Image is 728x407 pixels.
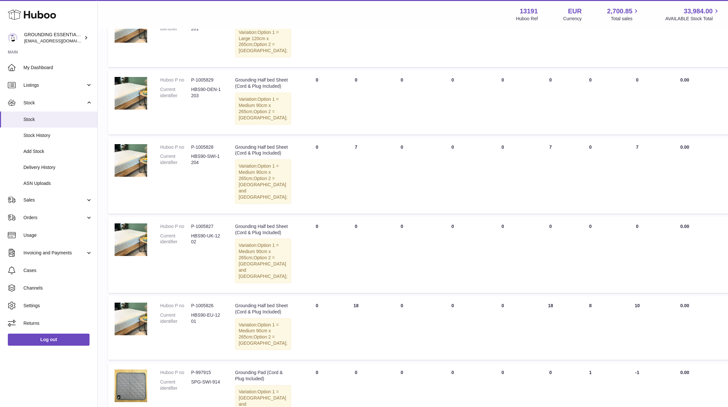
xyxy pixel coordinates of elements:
[23,197,86,203] span: Sales
[528,138,573,214] td: 7
[428,138,477,214] td: 0
[528,217,573,293] td: 0
[191,369,222,376] dd: P-997915
[8,334,90,345] a: Log out
[115,369,147,402] img: product image
[337,70,376,134] td: 0
[23,215,86,221] span: Orders
[298,138,337,214] td: 0
[607,7,633,16] span: 2,700.85
[568,7,581,16] strong: EUR
[235,93,291,125] div: Variation:
[191,77,222,83] dd: P-1005829
[191,223,222,230] dd: P-1005827
[235,369,291,382] div: Grounding Pad (Cord & Plug Included)
[298,70,337,134] td: 0
[191,303,222,309] dd: P-1005826
[160,233,191,245] dt: Current identifier
[8,33,18,43] img: espenwkopperud@gmail.com
[680,144,689,150] span: 0.00
[235,26,291,58] div: Variation:
[24,38,96,43] span: [EMAIL_ADDRESS][DOMAIN_NAME]
[23,267,92,274] span: Cases
[298,4,337,67] td: 0
[573,70,608,134] td: 0
[191,379,222,391] dd: SPG-SWI-914
[376,217,428,293] td: 0
[528,296,573,360] td: 18
[191,153,222,166] dd: HBS90-SWI-1204
[501,77,504,83] span: 0
[611,16,640,22] span: Total sales
[235,239,291,283] div: Variation:
[608,296,666,360] td: 10
[608,70,666,134] td: 0
[573,138,608,214] td: 0
[239,334,287,346] span: Option 2 = [GEOGRAPHIC_DATA];
[573,4,608,67] td: 5
[428,296,477,360] td: 0
[235,223,291,236] div: Grounding Half bed Sheet (Cord & Plug Included)
[516,16,538,22] div: Huboo Ref
[191,144,222,150] dd: P-1005828
[23,116,92,123] span: Stock
[239,255,287,279] span: Option 2 = [GEOGRAPHIC_DATA] and [GEOGRAPHIC_DATA];
[298,296,337,360] td: 0
[160,369,191,376] dt: Huboo P no
[239,42,287,53] span: Option 2 = [GEOGRAPHIC_DATA];
[23,132,92,139] span: Stock History
[501,303,504,308] span: 0
[23,232,92,238] span: Usage
[680,224,689,229] span: 0.00
[680,77,689,83] span: 0.00
[115,223,147,256] img: product image
[191,233,222,245] dd: HBS90-UK-1202
[239,109,287,120] span: Option 2 = [GEOGRAPHIC_DATA];
[23,285,92,291] span: Channels
[563,16,582,22] div: Currency
[501,224,504,229] span: 0
[239,30,279,47] span: Option 1 = Large 120cm x 265cm;
[520,7,538,16] strong: 13191
[23,148,92,155] span: Add Stock
[235,144,291,157] div: Grounding Half bed Sheet (Cord & Plug Included)
[239,322,279,340] span: Option 1 = Medium 90cm x 265cm;
[337,138,376,214] td: 7
[23,320,92,326] span: Returns
[160,223,191,230] dt: Huboo P no
[428,217,477,293] td: 0
[501,370,504,375] span: 0
[608,4,666,67] td: 19
[573,217,608,293] td: 0
[160,144,191,150] dt: Huboo P no
[160,303,191,309] dt: Huboo P no
[191,312,222,324] dd: HBS90-EU-1201
[428,4,477,67] td: 3
[337,217,376,293] td: 0
[239,243,279,260] span: Option 1 = Medium 90cm x 265cm;
[376,296,428,360] td: 0
[160,312,191,324] dt: Current identifier
[376,70,428,134] td: 0
[115,303,147,335] img: product image
[239,163,279,181] span: Option 1 = Medium 90cm x 265cm;
[23,100,86,106] span: Stock
[23,82,86,88] span: Listings
[23,180,92,187] span: ASN Uploads
[24,32,83,44] div: GROUNDING ESSENTIALS INTERNATIONAL SLU
[23,303,92,309] span: Settings
[160,77,191,83] dt: Huboo P no
[684,7,713,16] span: 33,984.00
[23,65,92,71] span: My Dashboard
[160,379,191,391] dt: Current identifier
[607,7,640,22] a: 2,700.85 Total sales
[680,370,689,375] span: 0.00
[680,303,689,308] span: 0.00
[160,153,191,166] dt: Current identifier
[573,296,608,360] td: 8
[160,86,191,99] dt: Current identifier
[665,7,720,22] a: 33,984.00 AVAILABLE Stock Total
[528,70,573,134] td: 0
[235,303,291,315] div: Grounding Half bed Sheet (Cord & Plug Included)
[191,86,222,99] dd: HBS90-DEN-1203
